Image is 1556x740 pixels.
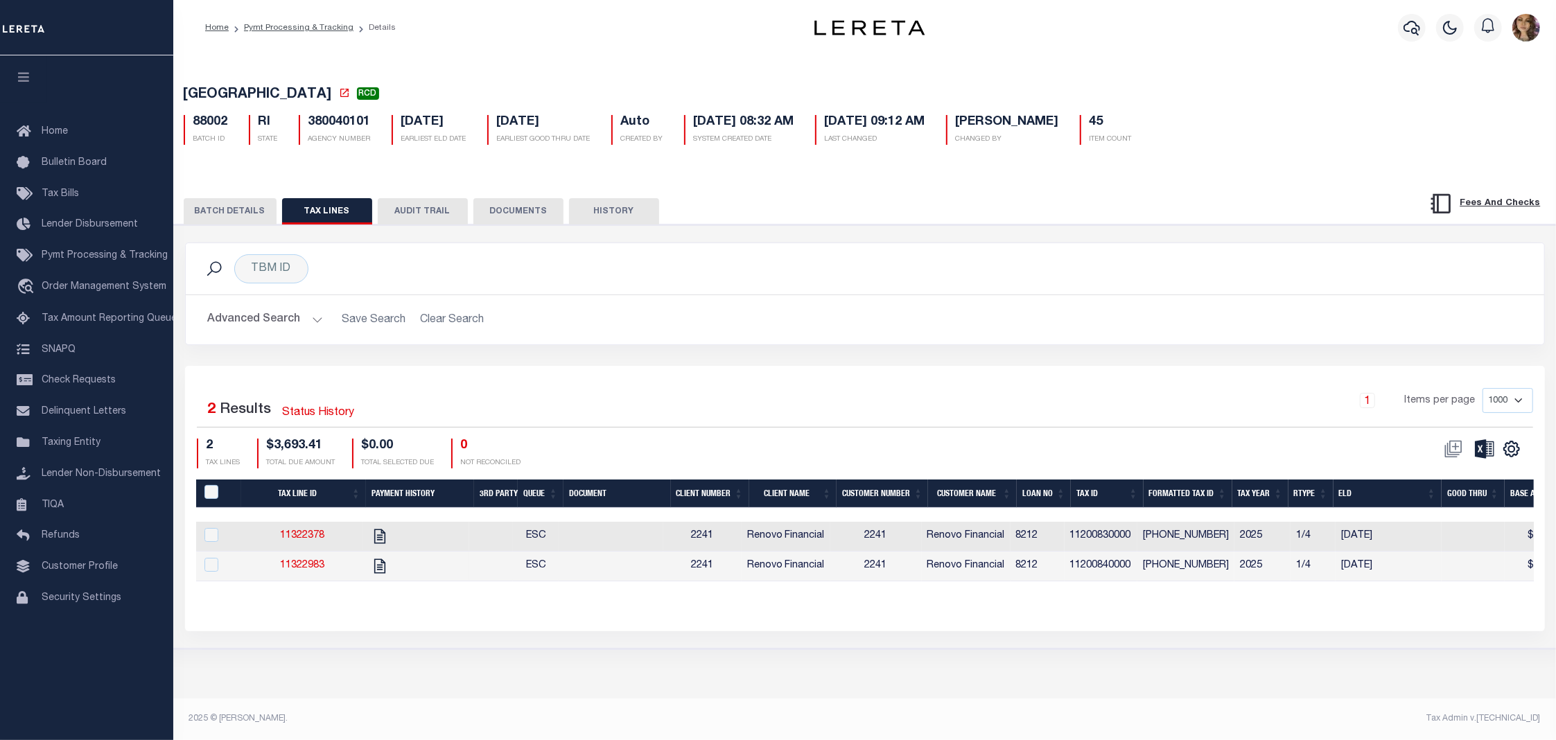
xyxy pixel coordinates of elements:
[814,20,925,35] img: logo-dark.svg
[671,479,749,508] th: Client Number: activate to sort column ascending
[353,21,396,34] li: Details
[691,531,713,540] span: 2241
[220,399,272,421] label: Results
[461,439,521,454] h4: 0
[184,198,277,224] button: BATCH DETAILS
[42,562,118,572] span: Customer Profile
[956,134,1059,145] p: CHANGED BY
[378,198,468,224] button: AUDIT TRAIL
[42,531,80,540] span: Refunds
[1288,479,1334,508] th: RType: activate to sort column ascending
[259,134,278,145] p: STATE
[357,87,379,100] span: RCD
[282,198,372,224] button: TAX LINES
[865,561,887,570] span: 2241
[694,115,794,130] h5: [DATE] 08:32 AM
[1291,552,1336,581] td: 1/4
[357,89,379,103] a: RCD
[401,134,466,145] p: EARLIEST ELD DATE
[825,115,925,130] h5: [DATE] 09:12 AM
[1234,552,1291,581] td: 2025
[1424,189,1546,218] button: Fees And Checks
[747,561,825,570] span: Renovo Financial
[42,407,126,416] span: Delinquent Letters
[401,115,466,130] h5: [DATE]
[1405,394,1476,409] span: Items per page
[461,458,521,468] p: NOT RECONCILED
[42,469,161,479] span: Lender Non-Disbursement
[234,254,308,283] div: TBM ID
[366,479,474,508] th: Payment History
[42,158,107,168] span: Bulletin Board
[1144,479,1232,508] th: Formatted Tax ID: activate to sort column ascending
[208,306,323,333] button: Advanced Search
[1011,522,1065,552] td: 8212
[193,134,228,145] p: BATCH ID
[1334,479,1442,508] th: ELD: activate to sort column ascending
[42,220,138,229] span: Lender Disbursement
[42,438,100,448] span: Taxing Entity
[179,712,865,725] div: 2025 © [PERSON_NAME].
[184,88,332,102] span: [GEOGRAPHIC_DATA]
[208,403,216,417] span: 2
[308,134,371,145] p: AGENCY NUMBER
[267,458,335,468] p: TOTAL DUE AMOUNT
[362,458,435,468] p: TOTAL SELECTED DUE
[196,479,241,508] th: PayeePaymentBatchId
[193,115,228,130] h5: 88002
[241,479,367,508] th: Tax Line ID: activate to sort column ascending
[474,479,518,508] th: 3rd Party
[267,439,335,454] h4: $3,693.41
[1336,522,1441,552] td: [DATE]
[749,479,837,508] th: Client Name: activate to sort column ascending
[207,458,241,468] p: TAX LINES
[42,127,68,136] span: Home
[928,479,1017,508] th: Customer Name: activate to sort column ascending
[1291,522,1336,552] td: 1/4
[362,439,435,454] h4: $0.00
[513,552,559,581] td: ESC
[927,561,1005,570] span: Renovo Financial
[1234,522,1291,552] td: 2025
[42,189,79,199] span: Tax Bills
[42,500,64,509] span: TIQA
[1232,479,1288,508] th: Tax Year: activate to sort column ascending
[1090,134,1132,145] p: ITEM COUNT
[1336,552,1441,581] td: [DATE]
[207,439,241,454] h4: 2
[1090,115,1132,130] h5: 45
[513,522,559,552] td: ESC
[1065,522,1138,552] td: 11200830000
[280,531,324,540] a: 11322378
[518,479,563,508] th: Queue: activate to sort column ascending
[283,405,355,421] a: Status History
[1137,552,1234,581] td: [PHONE_NUMBER]
[621,115,663,130] h5: Auto
[42,593,121,603] span: Security Settings
[42,314,177,324] span: Tax Amount Reporting Queue
[42,344,76,354] span: SNAPQ
[927,531,1005,540] span: Renovo Financial
[837,479,928,508] th: Customer Number: activate to sort column ascending
[1017,479,1071,508] th: Loan No: activate to sort column ascending
[1360,393,1375,408] a: 1
[42,376,116,385] span: Check Requests
[691,561,713,570] span: 2241
[1071,479,1144,508] th: Tax ID: activate to sort column ascending
[825,134,925,145] p: LAST CHANGED
[42,282,166,292] span: Order Management System
[308,115,371,130] h5: 380040101
[1442,479,1505,508] th: Good Thru: activate to sort column ascending
[497,115,591,130] h5: [DATE]
[621,134,663,145] p: CREATED BY
[280,561,324,570] a: 11322983
[747,531,825,540] span: Renovo Financial
[1065,552,1138,581] td: 11200840000
[563,479,671,508] th: Document
[497,134,591,145] p: EARLIEST GOOD THRU DATE
[1137,522,1234,552] td: [PHONE_NUMBER]
[42,251,168,261] span: Pymt Processing & Tracking
[1011,552,1065,581] td: 8212
[694,134,794,145] p: SYSTEM CREATED DATE
[17,279,39,297] i: travel_explore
